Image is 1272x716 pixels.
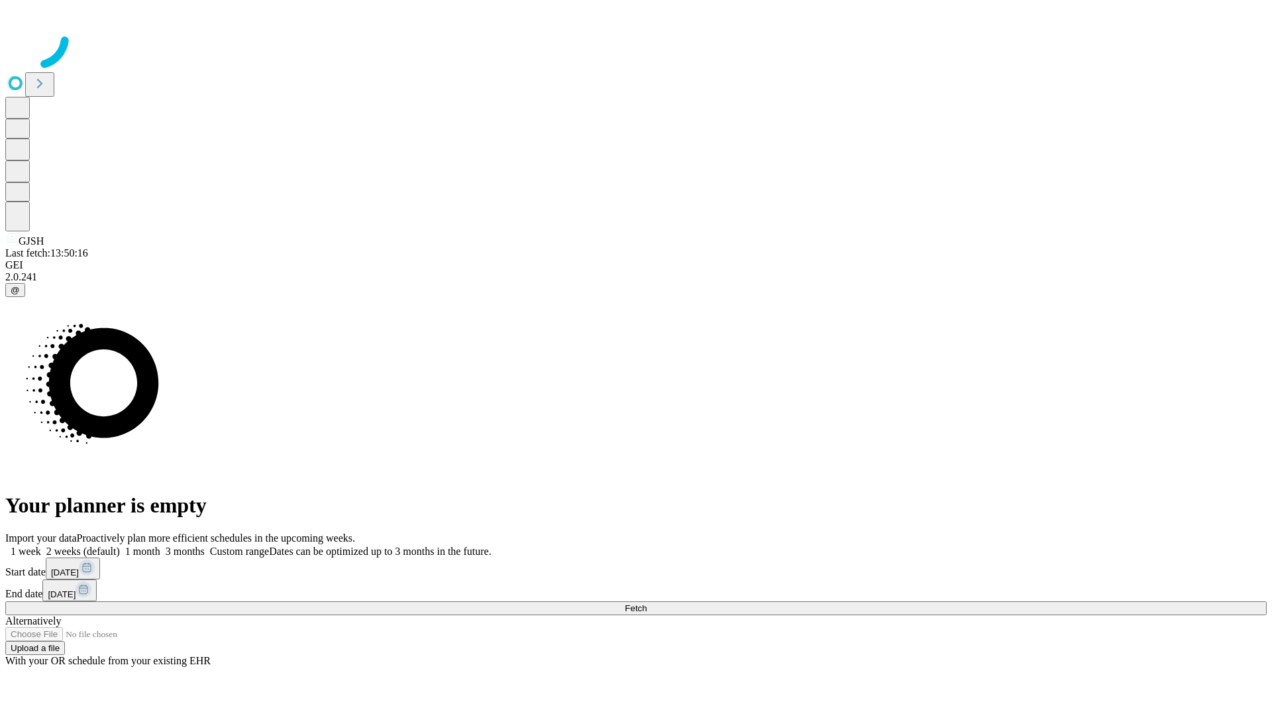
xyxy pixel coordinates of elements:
[5,247,88,259] span: Last fetch: 13:50:16
[5,271,1267,283] div: 2.0.241
[77,532,355,544] span: Proactively plan more efficient schedules in the upcoming weeks.
[46,558,100,579] button: [DATE]
[5,615,61,626] span: Alternatively
[210,546,269,557] span: Custom range
[19,235,44,247] span: GJSH
[11,285,20,295] span: @
[166,546,205,557] span: 3 months
[5,579,1267,601] div: End date
[48,589,76,599] span: [DATE]
[5,283,25,297] button: @
[42,579,97,601] button: [DATE]
[5,655,211,666] span: With your OR schedule from your existing EHR
[51,567,79,577] span: [DATE]
[5,558,1267,579] div: Start date
[125,546,160,557] span: 1 month
[625,603,647,613] span: Fetch
[46,546,120,557] span: 2 weeks (default)
[11,546,41,557] span: 1 week
[5,493,1267,518] h1: Your planner is empty
[5,259,1267,271] div: GEI
[5,601,1267,615] button: Fetch
[5,641,65,655] button: Upload a file
[269,546,491,557] span: Dates can be optimized up to 3 months in the future.
[5,532,77,544] span: Import your data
